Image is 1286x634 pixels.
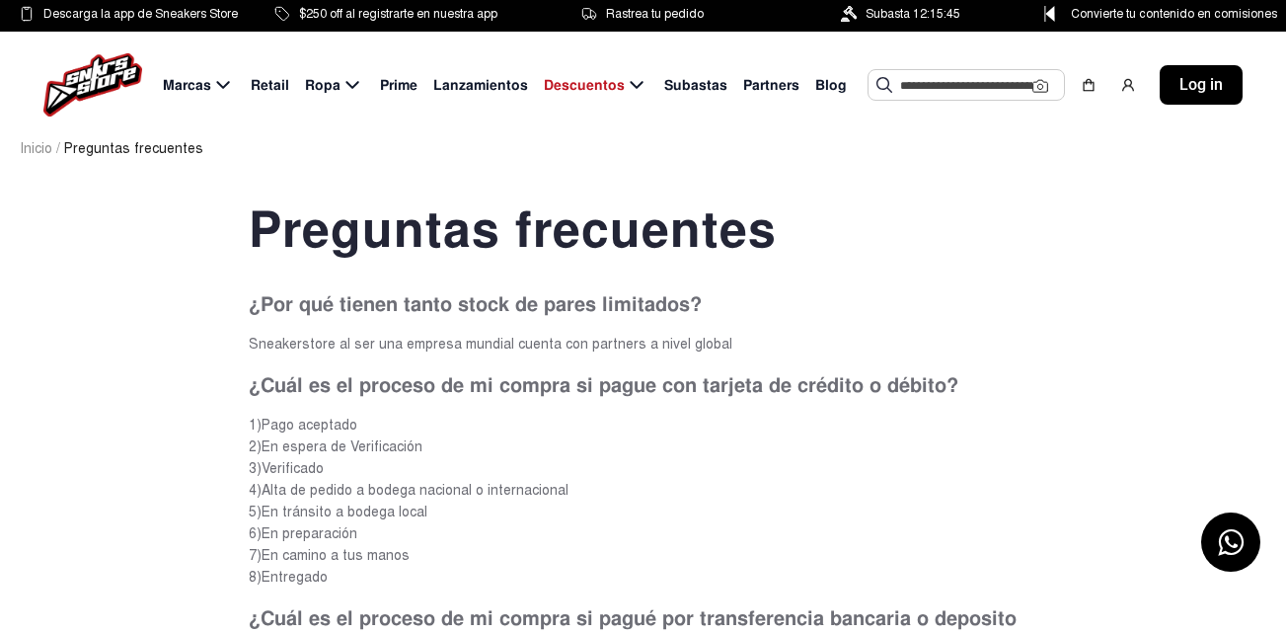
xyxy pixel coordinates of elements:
span: Prime [380,75,417,96]
img: Buscar [876,77,892,93]
p: 8)Entregado [249,567,1038,589]
p: 7)En camino a tus manos [249,545,1038,567]
span: Rastrea tu pedido [606,3,704,25]
span: / [56,138,60,159]
img: logo [43,53,142,117]
p: 6)En preparación [249,523,1038,545]
span: Ropa [305,75,340,96]
img: Cámara [1032,78,1048,94]
p: 1)Pago aceptado [249,415,1038,436]
p: 5)En tránsito a bodega local [249,502,1038,523]
span: Descarga la app de Sneakers Store [43,3,238,25]
span: Partners [743,75,799,96]
p: Sneakerstore al ser una empresa mundial cuenta con partners a nivel global [249,334,1038,356]
span: Log in [1179,73,1223,97]
span: Descuentos [544,75,625,96]
span: Subastas [664,75,727,96]
span: $250 off al registrarte en nuestra app [299,3,497,25]
span: Lanzamientos [433,75,528,96]
p: 2)En espera de Verificación [249,436,1038,458]
img: shopping [1081,77,1097,93]
span: Marcas [163,75,211,96]
p: ¿Por qué tienen tanto stock de pares limitados? [249,290,1038,318]
span: Retail [251,75,289,96]
p: ¿Cuál es el proceso de mi compra si pague con tarjeta de crédito o débito? [249,371,1038,399]
p: 3)Verificado [249,458,1038,480]
span: Subasta 12:15:45 [866,3,960,25]
img: user [1120,77,1136,93]
span: Convierte tu contenido en comisiones [1071,3,1277,25]
img: Control Point Icon [1037,6,1062,22]
a: Inicio [20,140,52,157]
p: Preguntas frecuentes [249,206,1038,254]
p: 4)Alta de pedido a bodega nacional o internacional [249,480,1038,502]
span: Blog [815,75,847,96]
span: Preguntas frecuentes [64,138,203,159]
